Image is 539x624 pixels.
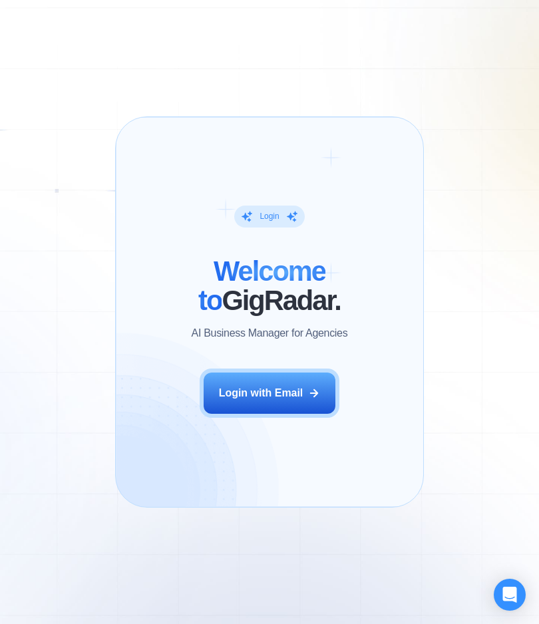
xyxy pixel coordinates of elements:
span: Welcome to [198,255,325,316]
button: Login with Email [204,373,335,414]
div: Login [260,211,279,222]
h2: ‍ GigRadar. [148,257,392,315]
p: AI Business Manager for Agencies [192,326,348,341]
div: Login with Email [219,386,303,400]
div: Open Intercom Messenger [494,579,526,611]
